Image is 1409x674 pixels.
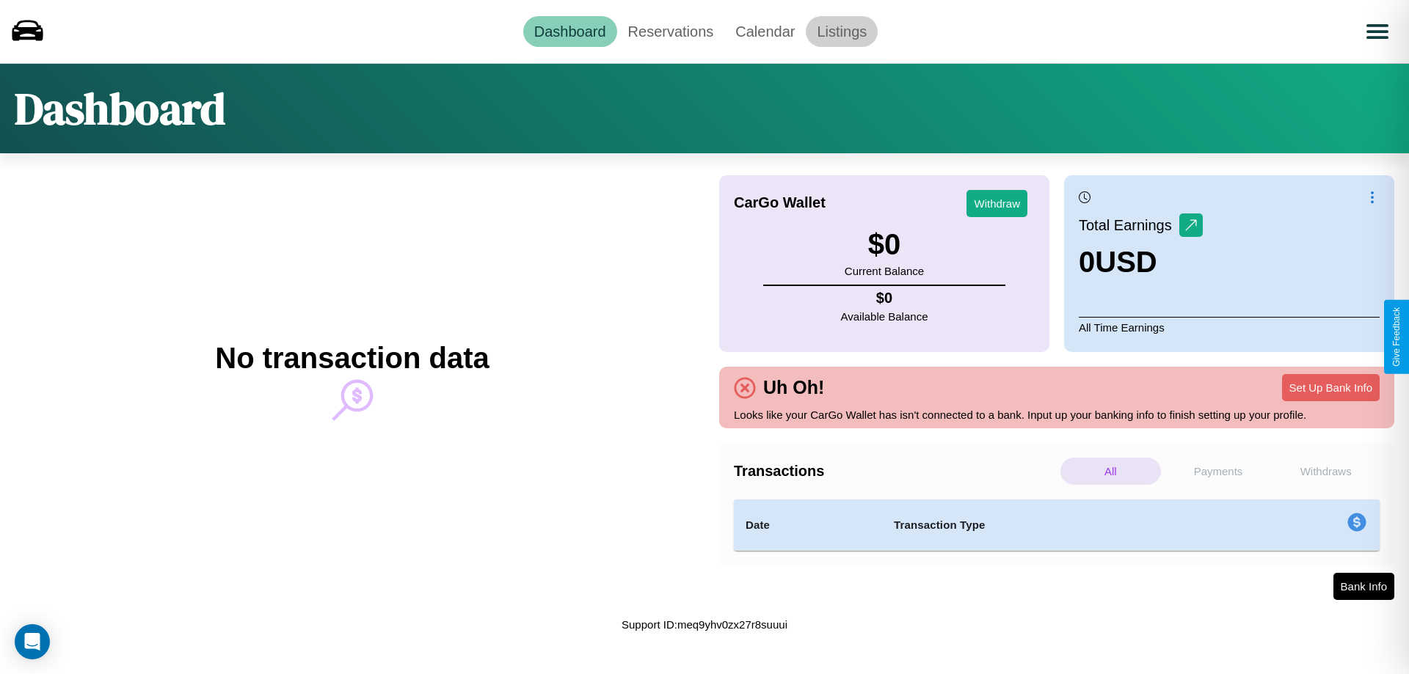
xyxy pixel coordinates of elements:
p: Available Balance [841,307,928,326]
h4: Transactions [734,463,1057,480]
h4: $ 0 [841,290,928,307]
h1: Dashboard [15,78,225,139]
button: Open menu [1357,11,1398,52]
p: Withdraws [1275,458,1376,485]
a: Listings [806,16,878,47]
table: simple table [734,499,1380,551]
p: Support ID: meq9yhv0zx27r8suuui [622,615,787,634]
h4: CarGo Wallet [734,194,826,211]
p: Payments [1168,458,1269,485]
a: Calendar [724,16,806,47]
button: Bank Info [1333,573,1394,600]
h3: $ 0 [845,228,924,261]
button: Set Up Bank Info [1282,374,1380,401]
div: Give Feedback [1391,307,1402,367]
p: All Time Earnings [1079,317,1380,337]
p: Total Earnings [1079,212,1179,238]
button: Withdraw [966,190,1027,217]
p: Looks like your CarGo Wallet has isn't connected to a bank. Input up your banking info to finish ... [734,405,1380,425]
div: Open Intercom Messenger [15,624,50,659]
p: Current Balance [845,261,924,281]
h3: 0 USD [1079,246,1203,279]
h4: Transaction Type [894,516,1227,534]
h4: Date [746,516,870,534]
a: Dashboard [523,16,617,47]
a: Reservations [617,16,725,47]
h4: Uh Oh! [756,377,831,398]
p: All [1060,458,1161,485]
h2: No transaction data [215,342,489,375]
